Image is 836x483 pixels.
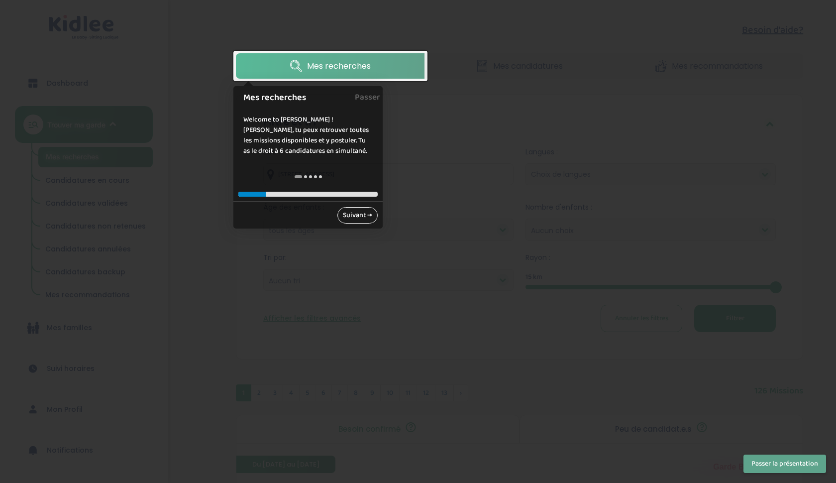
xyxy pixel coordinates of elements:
a: Suivant → [337,207,378,224]
div: Welcome to [PERSON_NAME] ! [PERSON_NAME], tu peux retrouver toutes les missions disponibles et y ... [233,105,383,166]
a: Mes recherches [236,53,424,79]
span: Mes recherches [307,60,371,72]
a: Passer [355,86,380,109]
button: Passer la présentation [743,455,826,473]
h1: Mes recherches [243,91,360,105]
